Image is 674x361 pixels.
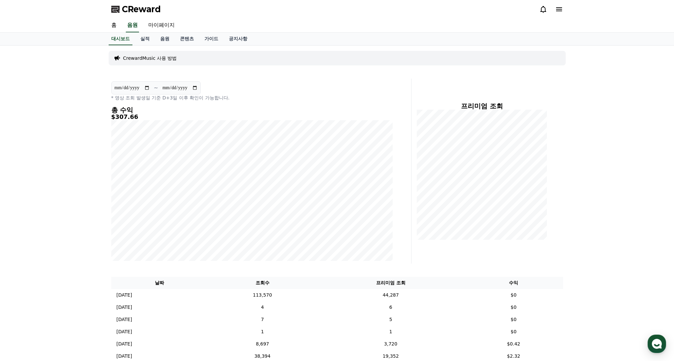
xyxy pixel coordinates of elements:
[126,18,139,32] a: 음원
[123,55,177,61] a: CrewardMusic 사용 방법
[111,106,393,114] h4: 총 수익
[417,102,547,110] h4: 프리미엄 조회
[154,84,158,92] p: ~
[42,36,121,42] div: 아, 그러네요.
[111,4,161,15] a: CReward
[111,277,208,289] th: 날짜
[317,326,464,338] td: 1
[208,326,317,338] td: 1
[36,11,83,16] div: Will respond in minutes
[208,289,317,301] td: 113,570
[464,301,563,313] td: $0
[199,33,224,45] a: 가이드
[464,313,563,326] td: $0
[111,94,393,101] p: * 영상 조회 발생일 기준 D+3일 이후 확인이 가능합니다.
[19,125,112,131] div: 감사합니다.
[111,114,393,120] h5: $307.66
[464,277,563,289] th: 수익
[143,18,180,32] a: 마이페이지
[464,338,563,350] td: $0.42
[42,49,121,55] div: 감사합니다.
[224,33,253,45] a: 공지사항
[34,158,121,184] div: 안녕하세요. 제가 최근 10월11일자 실적을 봤는데, 조회수 113,570회를 기록했는데 수익은 0이 나오는데, [PERSON_NAME] 일일까요?
[117,316,132,323] p: [DATE]
[109,33,132,45] a: 대시보드
[175,33,199,45] a: 콘텐츠
[464,326,563,338] td: $0
[117,353,132,360] p: [DATE]
[19,89,112,108] div: 추가로, 사용하시는 콘텐츠가 저작권이 강한 스포츠 영상이다 보니 유튜브에서 예민하게 보는 콘텐츠 중 하나입니다.
[19,82,112,89] div: 네, 감사합니다.
[117,328,132,335] p: [DATE]
[208,313,317,326] td: 7
[42,42,121,49] div: 다음부터는 주의하도록 하겠습니다.
[208,338,317,350] td: 8,697
[155,33,175,45] a: 음원
[122,4,161,15] span: CReward
[464,289,563,301] td: $0
[317,289,464,301] td: 44,287
[208,301,317,313] td: 4
[19,112,112,125] div: 영상 활용과 각색에 각별히 주의해 주시기 바랍니다.
[317,277,464,289] th: 프리미엄 조회
[208,277,317,289] th: 조회수
[317,338,464,350] td: 3,720
[135,33,155,45] a: 실적
[117,292,132,299] p: [DATE]
[36,4,61,11] div: Creward
[117,304,132,311] p: [DATE]
[117,341,132,347] p: [DATE]
[106,18,122,32] a: 홈
[317,313,464,326] td: 5
[317,301,464,313] td: 6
